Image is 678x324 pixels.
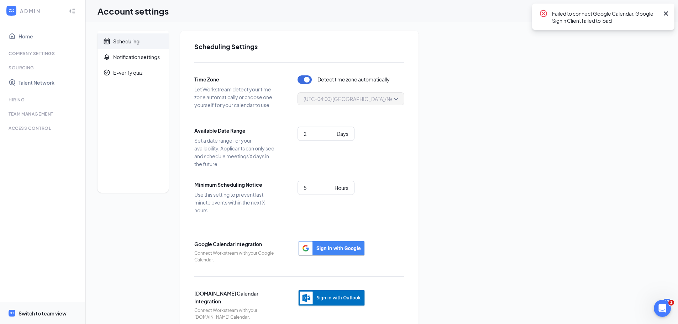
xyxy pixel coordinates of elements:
[552,9,659,24] div: Failed to connect Google Calendar. Google Signin Client failed to load
[663,299,671,305] div: 12
[194,191,276,214] span: Use this setting to prevent last minute events within the next X hours.
[194,181,276,188] span: Minimum Scheduling Notice
[654,300,671,317] iframe: Intercom live chat
[194,127,276,134] span: Available Date Range
[9,97,78,103] div: Hiring
[19,75,79,90] a: Talent Network
[662,9,670,18] svg: Cross
[668,300,674,306] span: 1
[98,49,169,65] a: BellNotification settings
[98,65,169,80] a: CheckmarkCircleE-verify quiz
[539,9,548,18] svg: CrossCircle
[98,33,169,49] a: CalendarScheduling
[113,53,160,60] div: Notification settings
[194,42,404,51] h2: Scheduling Settings
[103,53,110,60] svg: Bell
[19,29,79,43] a: Home
[194,240,276,248] span: Google Calendar Integration
[194,85,276,109] span: Let Workstream detect your time zone automatically or choose one yourself for your calendar to use.
[194,307,276,321] span: Connect Workstream with your [DOMAIN_NAME] Calendar.
[9,51,78,57] div: Company Settings
[20,7,62,15] div: ADMIN
[317,75,390,84] span: Detect time zone automatically
[337,130,348,138] div: Days
[113,69,142,76] div: E-verify quiz
[103,69,110,76] svg: CheckmarkCircle
[194,75,276,83] span: Time Zone
[9,111,78,117] div: Team Management
[10,311,14,315] svg: WorkstreamLogo
[103,38,110,45] svg: Calendar
[9,125,78,131] div: Access control
[98,5,169,17] h1: Account settings
[194,250,276,264] span: Connect Workstream with your Google Calendar.
[8,7,15,14] svg: WorkstreamLogo
[19,310,67,317] div: Switch to team view
[194,137,276,168] span: Set a date range for your availability. Applicants can only see and schedule meetings X days in t...
[304,94,445,104] span: (UTC-04:00) [GEOGRAPHIC_DATA]/New_York - Eastern Time
[69,7,76,15] svg: Collapse
[113,38,140,45] div: Scheduling
[194,290,276,305] span: [DOMAIN_NAME] Calendar Integration
[9,65,78,71] div: Sourcing
[335,184,348,192] div: Hours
